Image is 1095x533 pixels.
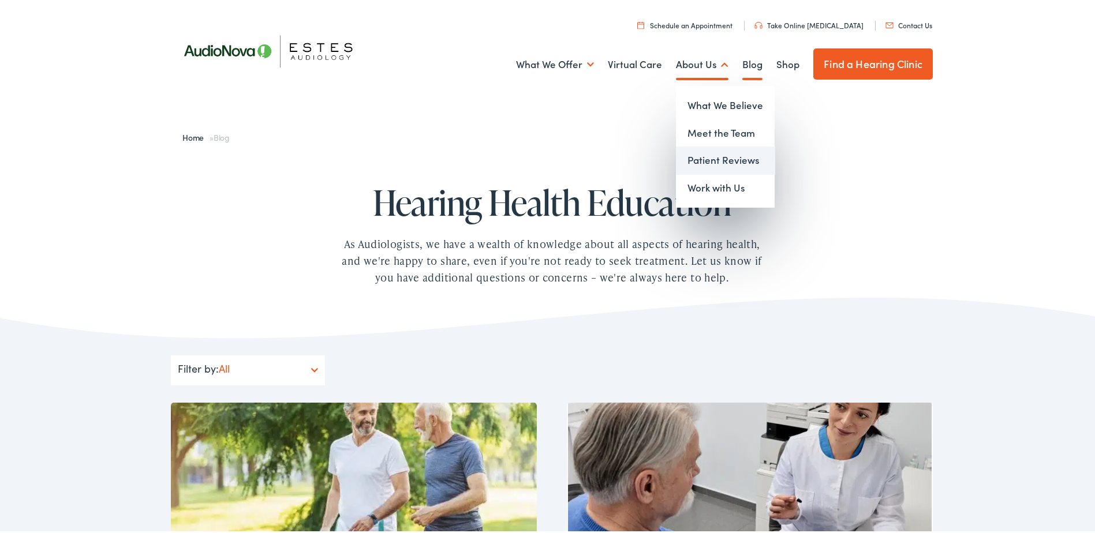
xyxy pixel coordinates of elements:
a: Contact Us [885,18,932,28]
a: Virtual Care [608,41,662,84]
img: utility icon [637,19,644,27]
div: Filter by: [171,353,325,383]
span: Blog [214,129,230,141]
a: Patient Reviews [676,144,775,172]
a: Work with Us [676,172,775,200]
a: About Us [676,41,728,84]
a: Home [182,129,210,141]
img: utility icon [754,20,763,27]
a: Blog [742,41,763,84]
a: Schedule an Appointment [637,18,733,28]
div: As Audiologists, we have a wealth of knowledge about all aspects of hearing health, and we're hap... [338,234,765,283]
a: Meet the Team [676,117,775,145]
a: Find a Hearing Clinic [813,46,933,77]
a: Shop [776,41,799,84]
span: » [182,129,230,141]
a: Take Online [MEDICAL_DATA] [754,18,864,28]
h1: Hearing Health Education [304,181,800,219]
img: utility icon [885,20,894,26]
a: What We Believe [676,89,775,117]
a: What We Offer [516,41,594,84]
